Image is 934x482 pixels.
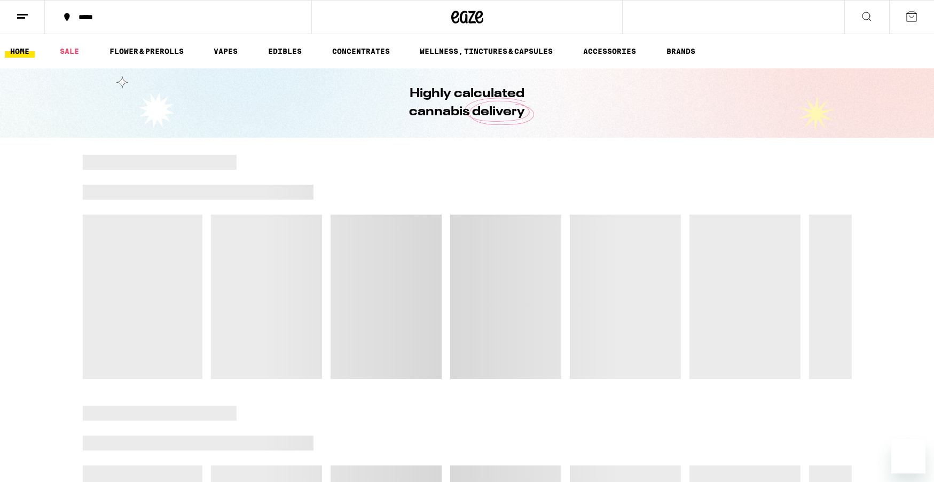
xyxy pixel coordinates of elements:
a: SALE [54,45,84,58]
a: EDIBLES [263,45,307,58]
iframe: Button to launch messaging window [891,439,925,473]
a: CONCENTRATES [327,45,395,58]
a: FLOWER & PREROLLS [104,45,189,58]
a: HOME [5,45,35,58]
a: WELLNESS, TINCTURES & CAPSULES [414,45,558,58]
a: VAPES [208,45,243,58]
a: ACCESSORIES [578,45,641,58]
a: BRANDS [661,45,701,58]
h1: Highly calculated cannabis delivery [379,85,555,121]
